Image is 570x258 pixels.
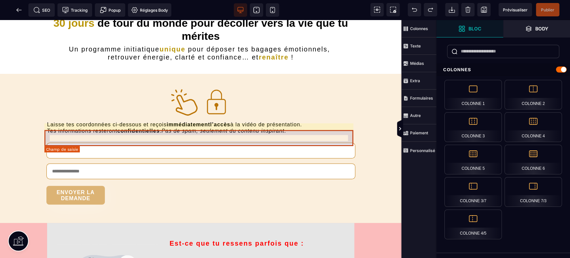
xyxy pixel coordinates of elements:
span: SEO [33,7,50,13]
div: Colonne 4 [505,112,562,142]
img: 6e4d6bb492642af8febf9bbbab80ad66_finger.png [169,67,200,98]
span: Texte [401,37,436,55]
div: Colonne 4/5 [444,210,502,239]
span: Formulaires [401,90,436,107]
span: Défaire [408,3,421,16]
b: immédiatement [167,102,210,107]
strong: Body [535,26,548,31]
span: Ouvrir les calques [503,20,570,37]
span: Réglages Body [131,7,168,13]
span: Ouvrir les blocs [436,20,503,37]
span: Prévisualiser [503,7,528,12]
span: Paiement [401,124,436,142]
div: Colonne 6 [505,145,562,174]
span: Créer une alerte modale [95,3,125,17]
span: Voir les composants [370,3,384,16]
b: confidentielles [117,108,160,114]
span: Retour [12,3,26,17]
b: l’accès [210,102,230,107]
div: Colonne 3 [444,112,502,142]
span: Capture d'écran [386,3,400,16]
div: Colonnes [436,63,570,76]
strong: Colonnes [410,26,428,31]
h2: Un programme initiatique pour déposer tes bagages émotionnels, retrouver énergie, clarté et confi... [47,25,354,41]
span: Enregistrer le contenu [536,3,559,16]
span: Code de suivi [57,3,92,17]
span: Extra [401,72,436,90]
button: ENVOYER LA DEMANDE [46,166,105,184]
div: Colonne 3/7 [444,177,502,207]
span: Favicon [128,3,171,17]
span: Popup [100,7,121,13]
span: Enregistrer [477,3,491,16]
span: Métadata SEO [28,3,55,17]
div: Colonne 5 [444,145,502,174]
strong: Bloc [468,26,481,31]
span: Voir mobile [266,3,279,17]
div: Colonne 1 [444,80,502,110]
span: Voir tablette [250,3,263,17]
span: Autre [401,107,436,124]
span: Importer [445,3,458,16]
span: Tracking [62,7,87,13]
span: Personnalisé [401,142,436,159]
span: Médias [401,55,436,72]
strong: Paiement [410,130,428,135]
div: Colonne 7/3 [505,177,562,207]
div: Colonne 2 [505,80,562,110]
span: Nettoyage [461,3,474,16]
span: Colonnes [401,20,436,37]
i: Pas de spam, seulement du contenu inspirant [162,108,284,114]
img: 39d130436b8bf47ad0c60528f83477c9_padlock.png [200,66,233,98]
span: Aperçu [499,3,532,16]
span: Rétablir [424,3,437,16]
strong: Autre [410,113,421,118]
span: Voir bureau [234,3,247,17]
strong: Extra [410,78,420,83]
span: Afficher les vues [436,119,443,139]
strong: Formulaires [410,96,433,101]
strong: Médias [410,61,424,66]
span: Publier [541,7,554,12]
text: Laisse tes coordonnées ci-dessous et reçois à la vidéo de présentation. Tes informations resteron... [47,100,354,116]
strong: Personnalisé [410,148,435,153]
strong: Texte [410,43,421,48]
